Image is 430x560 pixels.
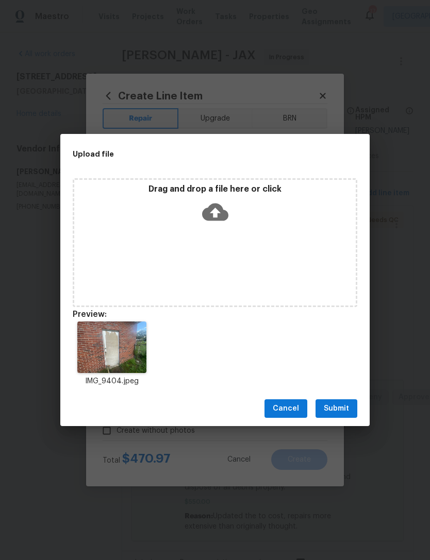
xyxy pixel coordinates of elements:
h2: Upload file [73,148,311,160]
p: Drag and drop a file here or click [74,184,356,195]
span: Cancel [273,402,299,415]
p: IMG_9404.jpeg [73,376,151,387]
img: 2Q== [77,321,146,373]
span: Submit [324,402,349,415]
button: Submit [316,399,357,418]
button: Cancel [264,399,307,418]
